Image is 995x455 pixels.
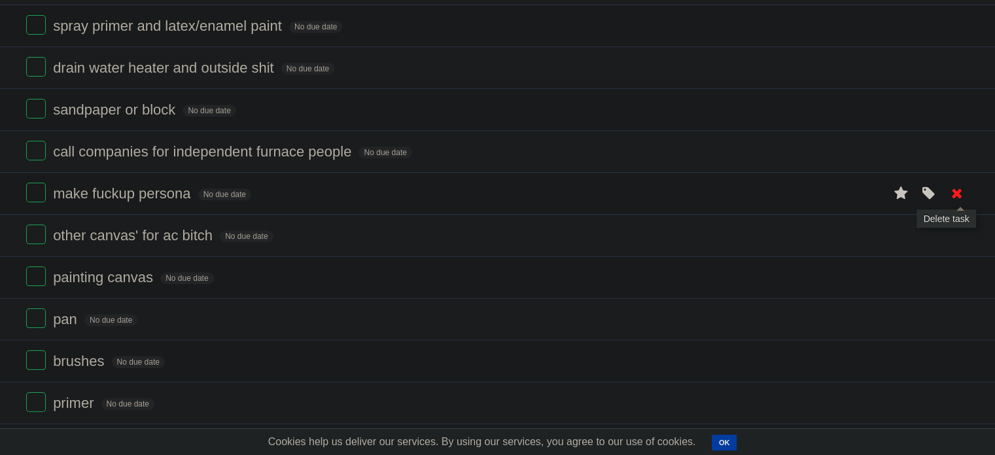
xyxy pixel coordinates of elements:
[112,356,165,368] span: No due date
[198,189,251,200] span: No due date
[889,183,914,204] label: Star task
[183,105,236,117] span: No due date
[26,141,46,160] label: Done
[26,183,46,202] label: Done
[53,269,156,285] span: painting canvas
[26,392,46,412] label: Done
[26,15,46,35] label: Done
[160,272,213,284] span: No due date
[358,147,411,158] span: No due date
[26,350,46,370] label: Done
[26,57,46,77] label: Done
[26,266,46,286] label: Done
[53,101,179,118] span: sandpaper or block
[289,21,342,33] span: No due date
[53,227,216,244] span: other canvas' for ac bitch
[255,429,709,455] span: Cookies help us deliver our services. By using our services, you agree to our use of cookies.
[26,225,46,244] label: Done
[53,353,107,369] span: brushes
[281,63,334,75] span: No due date
[101,398,154,410] span: No due date
[53,395,97,411] span: primer
[26,99,46,118] label: Done
[84,314,137,326] span: No due date
[712,435,737,450] button: OK
[53,311,80,327] span: pan
[26,308,46,328] label: Done
[220,230,273,242] span: No due date
[53,143,355,160] span: call companies for independent furnace people
[53,60,277,76] span: drain water heater and outside shit
[53,18,285,34] span: spray primer and latex/enamel paint
[53,185,194,202] span: make fuckup persona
